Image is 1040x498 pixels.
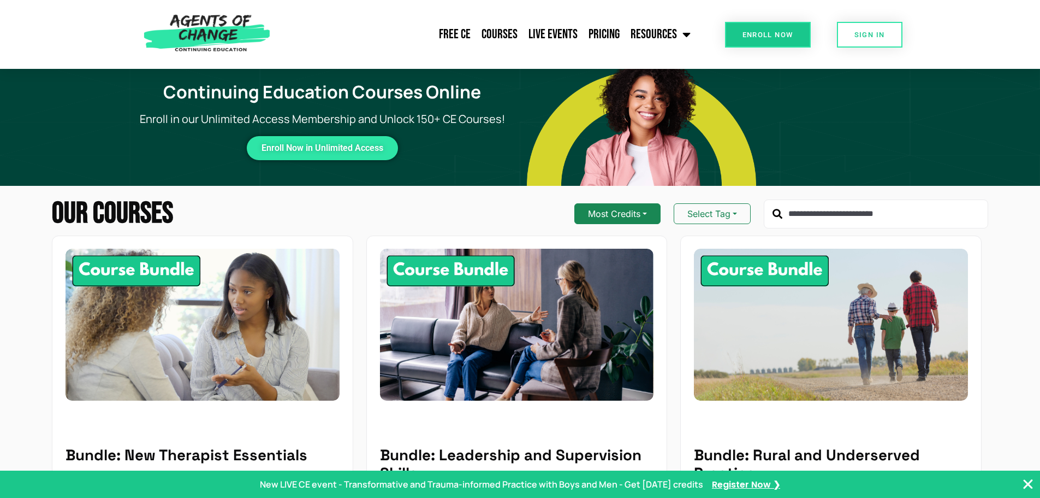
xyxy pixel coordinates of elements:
[854,31,885,38] span: SIGN IN
[694,249,968,400] img: Rural and Underserved Practice - 8 Credit CE Bundle
[66,249,340,400] img: New Therapist Essentials - 10 Credit CE Bundle
[674,203,751,224] button: Select Tag
[625,21,696,48] a: Resources
[380,249,654,400] img: Leadership and Supervision Skills - 8 Credit CE Bundle
[247,136,398,160] a: Enroll Now in Unlimited Access
[837,22,902,48] a: SIGN IN
[476,21,523,48] a: Courses
[725,22,811,48] a: Enroll Now
[276,21,696,48] nav: Menu
[124,111,520,127] p: Enroll in our Unlimited Access Membership and Unlock 150+ CE Courses!
[433,21,476,48] a: Free CE
[583,21,625,48] a: Pricing
[712,478,780,491] a: Register Now ❯
[742,31,793,38] span: Enroll Now
[66,446,340,464] h5: Bundle: New Therapist Essentials
[523,21,583,48] a: Live Events
[1021,478,1035,491] button: Close Banner
[574,203,661,224] button: Most Credits
[52,199,173,229] h2: Our Courses
[694,446,968,483] h5: Bundle: Rural and Underserved Practice
[262,145,383,151] span: Enroll Now in Unlimited Access
[380,446,654,483] h5: Bundle: Leadership and Supervision Skills
[260,478,703,491] p: New LIVE CE event - Transformative and Trauma-informed Practice with Boys and Men - Get [DATE] cr...
[131,81,513,102] h1: Continuing Education Courses Online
